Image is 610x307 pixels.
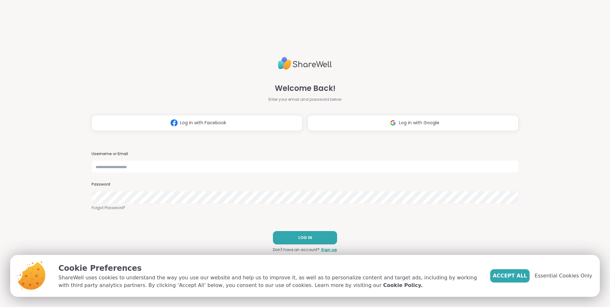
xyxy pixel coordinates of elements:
[91,182,518,187] h3: Password
[278,54,332,72] img: ShareWell Logo
[58,263,480,274] p: Cookie Preferences
[91,151,518,157] h3: Username or Email
[493,272,527,280] span: Accept All
[383,282,423,289] a: Cookie Policy.
[273,231,337,244] button: LOG IN
[91,205,518,211] a: Forgot Password?
[387,117,399,129] img: ShareWell Logomark
[58,274,480,289] p: ShareWell uses cookies to understand the way you use our website and help us to improve it, as we...
[275,83,335,94] span: Welcome Back!
[535,272,592,280] span: Essential Cookies Only
[268,97,342,102] span: Enter your email and password below
[91,115,302,131] button: Log in with Facebook
[399,119,439,126] span: Log in with Google
[168,117,180,129] img: ShareWell Logomark
[273,247,320,253] span: Don't have an account?
[298,235,312,241] span: LOG IN
[490,269,530,283] button: Accept All
[321,247,337,253] a: Sign up
[308,115,518,131] button: Log in with Google
[180,119,226,126] span: Log in with Facebook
